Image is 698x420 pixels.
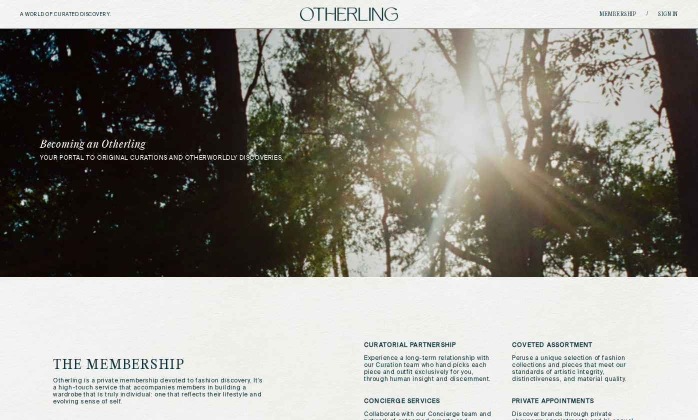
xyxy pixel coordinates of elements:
[53,358,301,372] h1: The Membership
[364,355,497,383] p: Experience a long-term relationship with our Curation team who hand picks each piece and outfit e...
[512,355,645,383] p: Peruse a unique selection of fashion collections and pieces that meet our standards of artistic i...
[512,342,645,349] h3: Coveted Assortment
[599,12,636,18] a: Membership
[364,342,497,349] h3: Curatorial Partnership
[646,11,648,18] span: /
[512,398,645,405] h3: Private Appointments
[53,377,263,405] p: Otherling is a private membership devoted to fashion discovery. It’s a high-touch service that ac...
[40,155,658,162] p: your portal to original curations and otherworldly discoveries.
[300,8,398,21] img: logo
[364,398,497,405] h3: Concierge Services
[20,12,154,18] h5: A WORLD OF CURATED DISCOVERY.
[40,140,411,150] h1: Becoming an Otherling
[658,12,678,18] a: Sign in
